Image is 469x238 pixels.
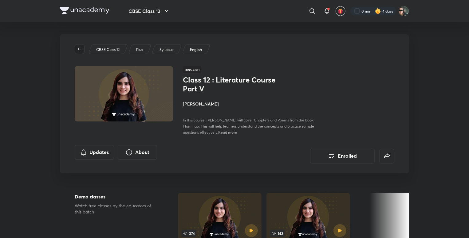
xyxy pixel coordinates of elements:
[182,230,196,237] span: 374
[183,75,283,93] h1: Class 12 : Literature Course Part V
[75,193,158,200] h5: Demo classes
[60,7,109,16] a: Company Logo
[310,149,375,163] button: Enrolled
[270,230,285,237] span: 143
[399,6,409,16] img: Arihant
[375,8,381,14] img: streak
[75,145,114,160] button: Updates
[74,66,174,122] img: Thumbnail
[60,7,109,14] img: Company Logo
[159,47,175,52] a: Syllabus
[160,47,173,52] p: Syllabus
[136,47,143,52] p: Plus
[75,203,158,215] p: Watch free classes by the educators of this batch
[380,149,394,163] button: false
[125,5,174,17] button: CBSE Class 12
[338,8,343,14] img: avatar
[183,66,201,73] span: Hinglish
[190,47,202,52] p: English
[95,47,121,52] a: CBSE Class 12
[135,47,144,52] a: Plus
[183,101,321,107] h4: [PERSON_NAME]
[96,47,120,52] p: CBSE Class 12
[183,118,314,135] span: In this course, [PERSON_NAME] will cover Chapters and Poems from the book Flamingo. This will hel...
[218,130,237,135] span: Read more
[189,47,203,52] a: English
[118,145,157,160] button: About
[336,6,345,16] button: avatar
